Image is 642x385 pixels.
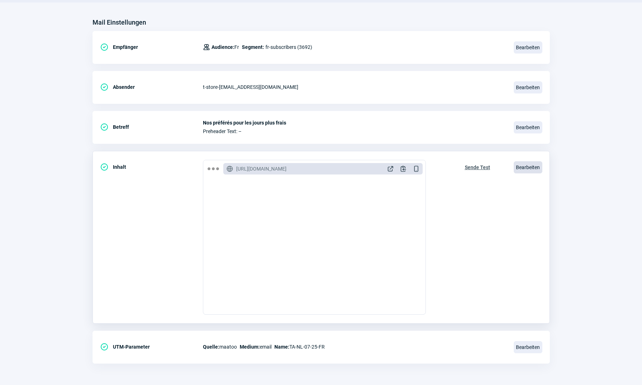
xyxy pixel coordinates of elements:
div: fr-subscribers (3692) [203,40,312,54]
div: Absender [100,80,203,94]
span: Bearbeiten [514,341,542,353]
span: Nos préférés pour les jours plus frais [203,120,505,126]
div: UTM-Parameter [100,340,203,354]
span: Bearbeiten [514,41,542,54]
div: t-store - [EMAIL_ADDRESS][DOMAIN_NAME] [203,80,505,94]
span: Preheader Text: – [203,128,505,134]
span: TA-NL-07-25-FR [274,343,325,351]
span: Name: [274,344,289,350]
span: Sende Test [465,162,490,173]
div: Betreff [100,120,203,134]
span: Bearbeiten [514,161,542,173]
h3: Mail Einstellungen [93,17,146,28]
span: maatoo [203,343,237,351]
span: Fr [211,43,239,51]
span: Segment: [242,43,264,51]
span: Quelle: [203,344,219,350]
div: Empfänger [100,40,203,54]
span: Audience: [211,44,234,50]
span: Bearbeiten [514,121,542,133]
span: [URL][DOMAIN_NAME] [236,165,287,172]
span: Medium: [240,344,260,350]
button: Sende Test [457,160,498,173]
span: email [240,343,272,351]
div: Inhalt [100,160,203,174]
span: Bearbeiten [514,81,542,93]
